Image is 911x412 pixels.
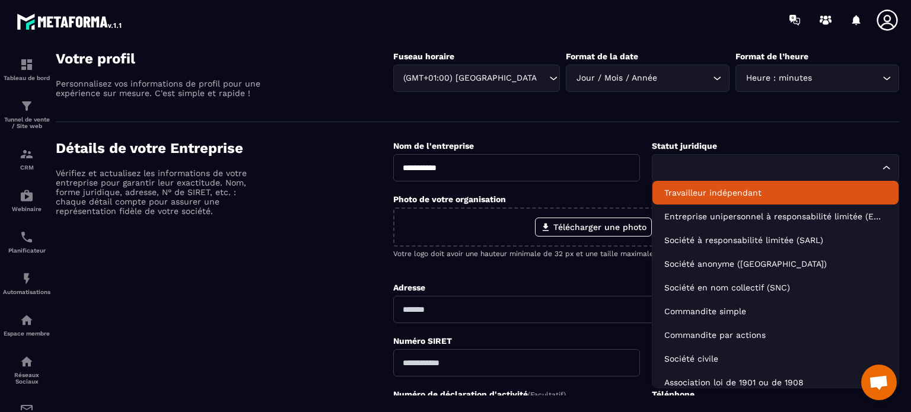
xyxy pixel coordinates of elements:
p: Planificateur [3,247,50,254]
div: Search for option [393,65,560,92]
label: Téléphone [652,389,695,399]
p: Association loi de 1901 ou de 1908 [664,376,887,388]
p: Votre logo doit avoir une hauteur minimale de 32 px et une taille maximale de 300 ko. [393,250,899,258]
a: automationsautomationsAutomatisations [3,263,50,304]
p: Personnalisez vos informations de profil pour une expérience sur mesure. C'est simple et rapide ! [56,79,263,98]
h4: Votre profil [56,50,393,67]
label: Nom de l'entreprise [393,141,474,151]
p: Société anonyme (SA) [664,258,887,270]
p: Vérifiez et actualisez les informations de votre entreprise pour garantir leur exactitude. Nom, f... [56,168,263,216]
a: schedulerschedulerPlanificateur [3,221,50,263]
p: Espace membre [3,330,50,337]
label: Fuseau horaire [393,52,454,61]
input: Search for option [814,72,880,85]
span: Heure : minutes [743,72,814,85]
img: social-network [20,354,34,369]
span: Jour / Mois / Année [574,72,660,85]
div: Search for option [735,65,899,92]
label: Numéro SIRET [393,336,452,346]
h4: Détails de votre Entreprise [56,140,393,157]
div: Search for option [566,65,730,92]
p: Société à responsabilité limitée (SARL) [664,234,887,246]
a: Ouvrir le chat [861,365,897,400]
img: scheduler [20,230,34,244]
label: Télécharger une photo [535,218,652,237]
p: Entreprise unipersonnel à responsabilité limitée (EURL) [664,210,887,222]
p: Automatisations [3,289,50,295]
p: Société civile [664,353,887,365]
p: Commandite par actions [664,329,887,341]
span: (Facultatif) [528,391,566,399]
img: formation [20,58,34,72]
input: Search for option [537,72,546,85]
label: Numéro de déclaration d'activité [393,389,566,399]
p: CRM [3,164,50,171]
p: Réseaux Sociaux [3,372,50,385]
img: automations [20,189,34,203]
input: Search for option [660,161,880,174]
p: Commandite simple [664,305,887,317]
div: Search for option [652,154,899,181]
p: Webinaire [3,206,50,212]
label: Format de la date [566,52,638,61]
label: Adresse [393,283,425,292]
img: formation [20,147,34,161]
label: Statut juridique [652,141,717,151]
a: social-networksocial-networkRéseaux Sociaux [3,346,50,394]
a: formationformationCRM [3,138,50,180]
p: Société en nom collectif (SNC) [664,282,887,293]
p: Tableau de bord [3,75,50,81]
img: automations [20,272,34,286]
p: Travailleur indépendant [664,187,887,199]
span: (GMT+01:00) [GEOGRAPHIC_DATA] [401,72,538,85]
a: automationsautomationsWebinaire [3,180,50,221]
a: formationformationTunnel de vente / Site web [3,90,50,138]
a: automationsautomationsEspace membre [3,304,50,346]
p: Tunnel de vente / Site web [3,116,50,129]
label: Photo de votre organisation [393,194,506,204]
label: Format de l’heure [735,52,808,61]
img: automations [20,313,34,327]
a: formationformationTableau de bord [3,49,50,90]
img: formation [20,99,34,113]
img: logo [17,11,123,32]
input: Search for option [660,72,710,85]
